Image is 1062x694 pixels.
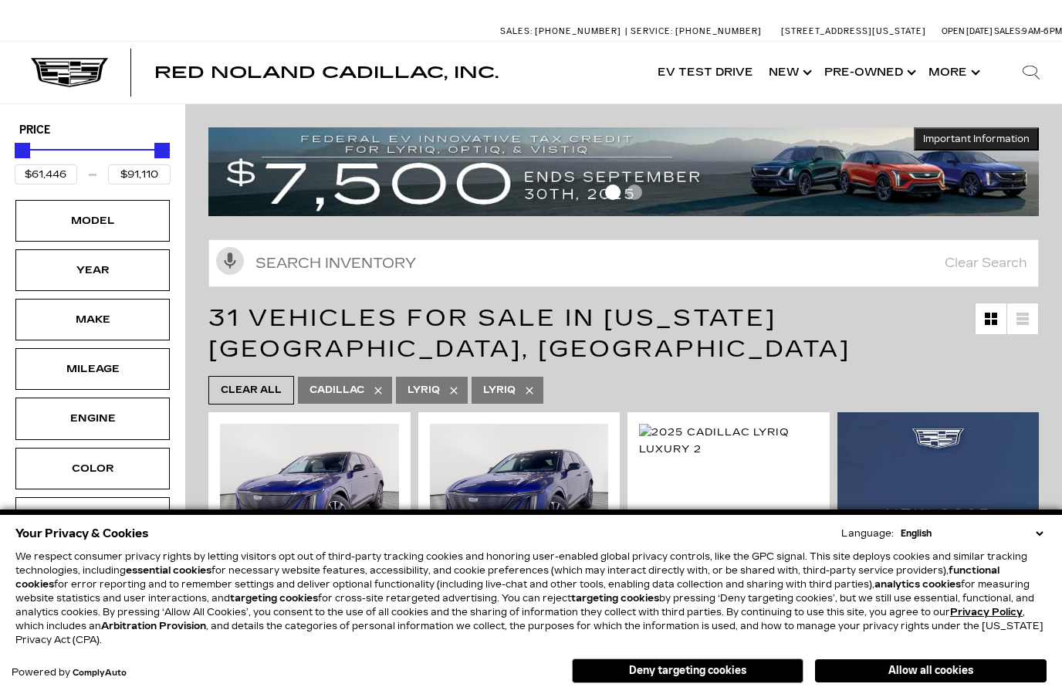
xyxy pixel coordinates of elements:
span: Lyriq [408,381,440,400]
span: Sales: [500,26,533,36]
div: Maximum Price [154,143,170,158]
button: Allow all cookies [815,659,1047,682]
input: Search Inventory [208,239,1039,287]
div: EngineEngine [15,398,170,439]
div: Mileage [54,361,131,377]
div: Price [15,137,171,185]
img: vrp-tax-ending-august-version [208,127,1039,216]
div: Color [54,460,131,477]
button: More [921,42,985,103]
div: Model [54,212,131,229]
a: Privacy Policy [950,607,1023,618]
input: Minimum [15,164,77,185]
div: Powered by [12,668,127,678]
select: Language Select [897,526,1047,540]
strong: analytics cookies [874,579,961,590]
span: Red Noland Cadillac, Inc. [154,63,499,82]
img: 2025 Cadillac LYRIQ Sport 1 [430,424,609,558]
h5: Price [19,124,166,137]
a: Red Noland Cadillac, Inc. [154,65,499,80]
strong: targeting cookies [230,593,318,604]
span: Go to slide 1 [605,185,621,200]
span: LYRIQ [483,381,516,400]
div: MileageMileage [15,348,170,390]
span: Important Information [923,133,1030,145]
a: EV Test Drive [650,42,761,103]
a: New [761,42,817,103]
span: Cadillac [309,381,364,400]
span: [PHONE_NUMBER] [535,26,621,36]
a: Sales: [PHONE_NUMBER] [500,27,625,36]
span: Your Privacy & Cookies [15,523,149,544]
a: Service: [PHONE_NUMBER] [625,27,766,36]
div: ModelModel [15,200,170,242]
img: 2025 Cadillac LYRIQ Luxury 2 [639,424,818,458]
span: [PHONE_NUMBER] [675,26,762,36]
div: ColorColor [15,448,170,489]
span: Service: [631,26,673,36]
div: Minimum Price [15,143,30,158]
button: Deny targeting cookies [572,658,803,683]
svg: Click to toggle on voice search [216,247,244,275]
div: Language: [841,529,894,538]
strong: targeting cookies [571,593,659,604]
div: Engine [54,410,131,427]
a: Pre-Owned [817,42,921,103]
p: We respect consumer privacy rights by letting visitors opt out of third-party tracking cookies an... [15,550,1047,647]
span: Sales: [994,26,1022,36]
strong: Arbitration Provision [101,621,206,631]
span: Open [DATE] [942,26,993,36]
button: Important Information [914,127,1039,151]
a: [STREET_ADDRESS][US_STATE] [781,26,926,36]
span: 31 Vehicles for Sale in [US_STATE][GEOGRAPHIC_DATA], [GEOGRAPHIC_DATA] [208,304,851,363]
span: 9 AM-6 PM [1022,26,1062,36]
img: Cadillac Dark Logo with Cadillac White Text [31,58,108,87]
strong: essential cookies [126,565,211,576]
div: Make [54,311,131,328]
div: Year [54,262,131,279]
img: 2025 Cadillac LYRIQ Sport 1 [220,424,399,558]
span: Clear All [221,381,282,400]
div: BodystyleBodystyle [15,497,170,539]
div: MakeMake [15,299,170,340]
input: Maximum [108,164,171,185]
div: YearYear [15,249,170,291]
span: Go to slide 2 [627,185,642,200]
a: ComplyAuto [73,669,127,678]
